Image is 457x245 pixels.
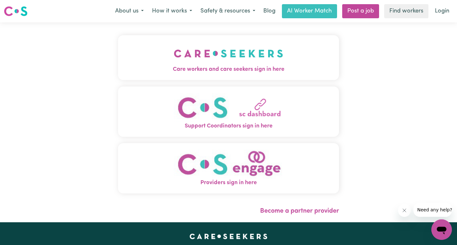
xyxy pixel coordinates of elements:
[148,4,196,18] button: How it works
[260,208,339,214] a: Become a partner provider
[413,203,452,217] iframe: Message from company
[190,234,267,239] a: Careseekers home page
[118,122,339,130] span: Support Coordinators sign in here
[111,4,148,18] button: About us
[118,35,339,80] button: Care workers and care seekers sign in here
[4,4,39,10] span: Need any help?
[118,143,339,193] button: Providers sign in here
[118,86,339,137] button: Support Coordinators sign in here
[4,4,28,19] a: Careseekers logo
[384,4,428,18] a: Find workers
[431,4,453,18] a: Login
[342,4,379,18] a: Post a job
[259,4,279,18] a: Blog
[282,4,337,18] a: AI Worker Match
[118,179,339,187] span: Providers sign in here
[4,5,28,17] img: Careseekers logo
[118,65,339,74] span: Care workers and care seekers sign in here
[431,219,452,240] iframe: Button to launch messaging window
[398,204,411,217] iframe: Close message
[196,4,259,18] button: Safety & resources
